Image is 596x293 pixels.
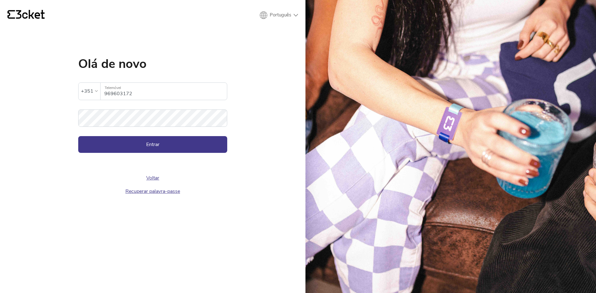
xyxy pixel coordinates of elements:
[78,58,227,70] h1: Olá de novo
[7,10,45,20] a: {' '}
[125,188,180,195] a: Recuperar palavra-passe
[78,109,227,120] label: Palavra-passe
[7,10,15,19] g: {' '}
[78,136,227,153] button: Entrar
[101,83,227,93] label: Telemóvel
[104,83,227,100] input: Telemóvel
[146,175,159,181] a: Voltar
[81,87,93,96] div: +351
